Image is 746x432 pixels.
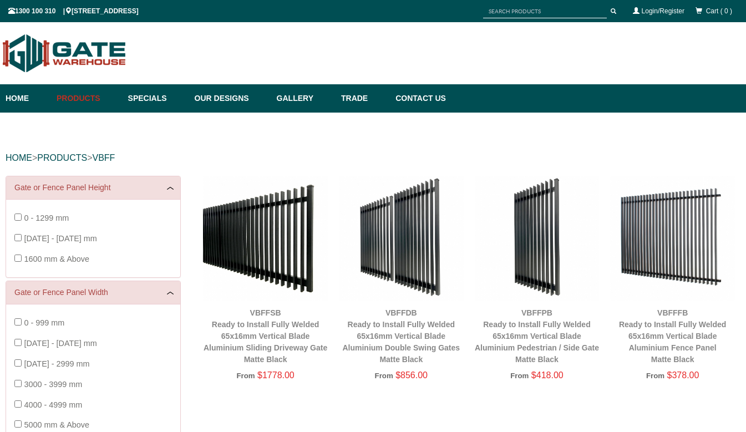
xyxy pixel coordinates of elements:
[375,372,393,380] span: From
[37,153,87,162] a: PRODUCTS
[24,234,97,243] span: [DATE] - [DATE] mm
[646,372,664,380] span: From
[6,84,51,113] a: Home
[510,372,529,380] span: From
[8,7,139,15] span: 1300 100 310 | [STREET_ADDRESS]
[204,308,327,364] a: VBFFSBReady to Install Fully Welded 65x16mm Vertical BladeAluminium Sliding Driveway GateMatte Black
[14,182,172,194] a: Gate or Fence Panel Height
[24,359,89,368] span: [DATE] - 2999 mm
[339,176,464,301] img: VBFFDB - Ready to Install Fully Welded 65x16mm Vertical Blade - Aluminium Double Swing Gates - Ma...
[610,176,735,301] img: VBFFFB - Ready to Install Fully Welded 65x16mm Vertical Blade - Aluminium Fence Panel - Matte Bla...
[642,7,684,15] a: Login/Register
[24,255,89,263] span: 1600 mm & Above
[706,7,732,15] span: Cart ( 0 )
[24,400,82,409] span: 4000 - 4999 mm
[189,84,271,113] a: Our Designs
[24,339,97,348] span: [DATE] - [DATE] mm
[342,308,460,364] a: VBFFDBReady to Install Fully Welded 65x16mm Vertical BladeAluminium Double Swing GatesMatte Black
[475,308,599,364] a: VBFFPBReady to Install Fully Welded 65x16mm Vertical BladeAluminium Pedestrian / Side GateMatte B...
[6,140,740,176] div: > >
[24,318,64,327] span: 0 - 999 mm
[483,4,607,18] input: SEARCH PRODUCTS
[123,84,189,113] a: Specials
[92,153,115,162] a: VBFF
[271,84,336,113] a: Gallery
[475,176,600,301] img: VBFFPB - Ready to Install Fully Welded 65x16mm Vertical Blade - Aluminium Pedestrian / Side Gate ...
[51,84,123,113] a: Products
[336,84,390,113] a: Trade
[24,214,69,222] span: 0 - 1299 mm
[257,370,295,380] span: $1778.00
[390,84,446,113] a: Contact Us
[6,153,32,162] a: HOME
[14,287,172,298] a: Gate or Fence Panel Width
[236,372,255,380] span: From
[24,380,82,389] span: 3000 - 3999 mm
[395,370,428,380] span: $856.00
[619,308,726,364] a: VBFFFBReady to Install Fully Welded 65x16mm Vertical BladeAluminium Fence PanelMatte Black
[531,370,564,380] span: $418.00
[667,370,699,380] span: $378.00
[24,420,89,429] span: 5000 mm & Above
[203,176,328,301] img: VBFFSB - Ready to Install Fully Welded 65x16mm Vertical Blade - Aluminium Sliding Driveway Gate -...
